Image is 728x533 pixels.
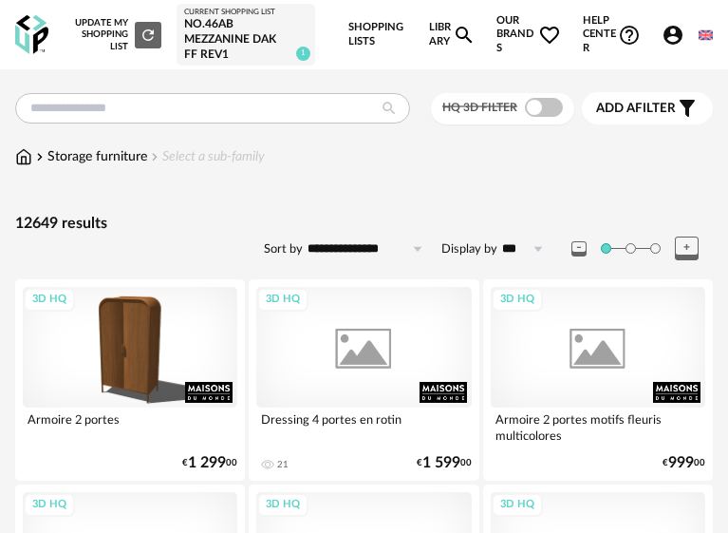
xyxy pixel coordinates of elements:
[491,408,705,446] div: Armoire 2 portes motifs fleuris multicolores
[188,457,226,469] span: 1 299
[184,8,308,62] a: Current Shopping List no.46AB mezzanine dak ff rev1 1
[422,457,460,469] span: 1 599
[492,288,543,312] div: 3D HQ
[249,279,478,481] a: 3D HQ Dressing 4 portes en rotin 21 €1 59900
[257,288,308,312] div: 3D HQ
[583,14,641,56] span: Help centerHelp Circle Outline icon
[296,47,310,61] span: 1
[140,29,157,39] span: Refresh icon
[442,102,517,113] span: HQ 3D filter
[663,457,705,469] div: € 00
[15,15,48,54] img: OXP
[70,17,161,52] div: Update my Shopping List
[256,408,471,446] div: Dressing 4 portes en rotin
[184,8,308,17] div: Current Shopping List
[676,97,699,120] span: Filter icon
[618,24,641,47] span: Help Circle Outline icon
[24,288,75,312] div: 3D HQ
[582,92,713,124] button: Add afilter Filter icon
[264,241,303,257] label: Sort by
[15,279,245,481] a: 3D HQ Armoire 2 portes €1 29900
[596,101,676,117] span: filter
[24,493,75,517] div: 3D HQ
[277,459,289,470] div: 21
[182,457,237,469] div: € 00
[15,147,32,166] img: svg+xml;base64,PHN2ZyB3aWR0aD0iMTYiIGhlaWdodD0iMTciIHZpZXdCb3g9IjAgMCAxNiAxNyIgZmlsbD0ibm9uZSIgeG...
[483,279,713,481] a: 3D HQ Armoire 2 portes motifs fleuris multicolores €99900
[492,493,543,517] div: 3D HQ
[668,457,694,469] span: 999
[538,24,561,47] span: Heart Outline icon
[32,147,147,166] div: Storage furniture
[23,408,237,446] div: Armoire 2 portes
[662,24,687,47] span: Account Circle icon
[453,24,476,47] span: Magnify icon
[441,241,497,257] label: Display by
[184,17,308,62] div: no.46AB mezzanine dak ff rev1
[257,493,308,517] div: 3D HQ
[662,24,684,47] span: Account Circle icon
[417,457,472,469] div: € 00
[596,102,635,115] span: Add a
[15,214,713,234] div: 12649 results
[32,147,47,166] img: svg+xml;base64,PHN2ZyB3aWR0aD0iMTYiIGhlaWdodD0iMTYiIHZpZXdCb3g9IjAgMCAxNiAxNiIgZmlsbD0ibm9uZSIgeG...
[699,28,713,42] img: us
